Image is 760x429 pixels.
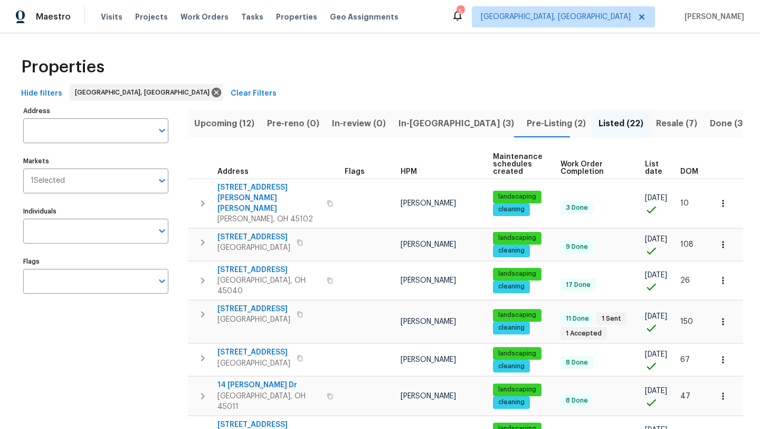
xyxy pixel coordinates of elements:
span: Clear Filters [231,87,277,100]
span: HPM [401,168,417,175]
span: 14 [PERSON_NAME] Dr [217,380,320,390]
span: [STREET_ADDRESS] [217,304,290,314]
span: 47 [680,393,690,400]
span: landscaping [494,385,540,394]
span: cleaning [494,282,529,291]
span: Listed (22) [598,116,643,131]
span: landscaping [494,349,540,358]
div: 5 [457,6,464,17]
span: [PERSON_NAME], OH 45102 [217,214,320,225]
span: Properties [21,62,104,72]
label: Address [23,108,168,114]
span: 26 [680,277,690,284]
span: Properties [276,12,317,22]
span: [PERSON_NAME] [401,277,456,284]
span: List date [645,161,662,175]
button: Open [155,173,169,188]
span: Flags [345,168,365,175]
span: landscaping [494,234,540,243]
span: landscaping [494,192,540,201]
button: Hide filters [17,84,66,104]
span: [GEOGRAPHIC_DATA] [217,243,290,253]
span: [PERSON_NAME] [401,393,456,400]
span: cleaning [494,398,529,407]
span: [DATE] [645,236,667,243]
span: 10 [680,200,689,207]
span: DOM [680,168,698,175]
span: 11 Done [562,314,593,323]
span: 8 Done [562,358,592,367]
span: In-review (0) [332,116,386,131]
label: Markets [23,158,168,164]
span: 108 [680,241,693,248]
span: [DATE] [645,387,667,395]
span: [GEOGRAPHIC_DATA], [GEOGRAPHIC_DATA] [481,12,631,22]
span: [STREET_ADDRESS][PERSON_NAME][PERSON_NAME] [217,182,320,214]
span: [DATE] [645,313,667,320]
span: landscaping [494,269,540,278]
span: Geo Assignments [330,12,398,22]
div: [GEOGRAPHIC_DATA], [GEOGRAPHIC_DATA] [70,84,223,101]
span: Pre-reno (0) [267,116,319,131]
span: [DATE] [645,272,667,279]
span: [DATE] [645,351,667,358]
span: [STREET_ADDRESS] [217,232,290,243]
span: Tasks [241,13,263,21]
span: landscaping [494,311,540,320]
span: 67 [680,356,690,363]
span: 3 Done [562,203,592,212]
span: Resale (7) [656,116,697,131]
span: 9 Done [562,243,592,251]
span: cleaning [494,246,529,255]
span: [PERSON_NAME] [401,356,456,363]
span: [STREET_ADDRESS] [217,347,290,358]
span: 8 Done [562,396,592,405]
span: Maintenance schedules created [493,153,543,175]
span: [STREET_ADDRESS] [217,265,320,275]
span: Projects [135,12,168,22]
span: [GEOGRAPHIC_DATA], OH 45011 [217,391,320,412]
span: 17 Done [562,281,595,290]
span: [PERSON_NAME] [680,12,744,22]
span: cleaning [494,205,529,214]
span: 1 Accepted [562,329,606,338]
button: Clear Filters [226,84,281,104]
span: [PERSON_NAME] [401,200,456,207]
span: In-[GEOGRAPHIC_DATA] (3) [398,116,514,131]
span: Done (311) [710,116,753,131]
span: Hide filters [21,87,62,100]
span: Upcoming (12) [194,116,254,131]
span: [PERSON_NAME] [401,318,456,325]
span: 1 Selected [31,176,65,185]
span: Work Order Completion [560,161,627,175]
span: [GEOGRAPHIC_DATA], [GEOGRAPHIC_DATA] [75,87,214,98]
span: Maestro [36,12,71,22]
span: [PERSON_NAME] [401,241,456,248]
button: Open [155,123,169,138]
label: Flags [23,258,168,265]
button: Open [155,274,169,288]
span: 150 [680,318,693,325]
span: Address [217,168,249,175]
span: cleaning [494,323,529,332]
span: Work Orders [180,12,229,22]
span: [DATE] [645,194,667,202]
span: Visits [101,12,122,22]
span: [GEOGRAPHIC_DATA] [217,358,290,369]
label: Individuals [23,208,168,215]
span: [GEOGRAPHIC_DATA] [217,314,290,325]
span: cleaning [494,362,529,371]
span: [GEOGRAPHIC_DATA], OH 45040 [217,275,320,296]
span: 1 Sent [597,314,625,323]
button: Open [155,223,169,238]
span: Pre-Listing (2) [527,116,586,131]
